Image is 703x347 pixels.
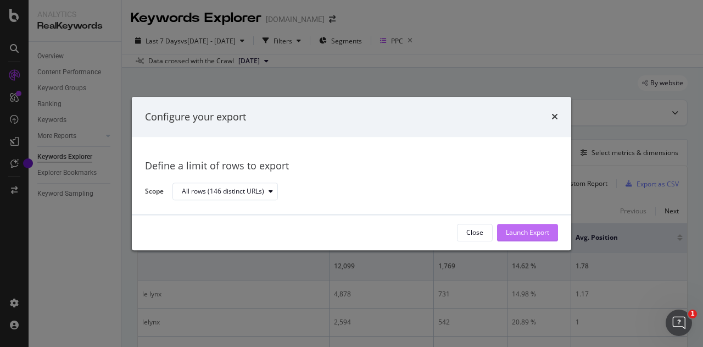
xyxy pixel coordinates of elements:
div: All rows (146 distinct URLs) [182,189,264,195]
div: modal [132,97,571,250]
div: Define a limit of rows to export [145,159,558,174]
div: Configure your export [145,110,246,124]
iframe: Intercom live chat [666,310,692,336]
span: 1 [688,310,697,318]
div: Launch Export [506,228,549,238]
label: Scope [145,186,164,199]
button: All rows (146 distinct URLs) [172,183,278,201]
div: times [551,110,558,124]
div: Close [466,228,483,238]
button: Launch Export [497,224,558,241]
button: Close [457,224,493,241]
